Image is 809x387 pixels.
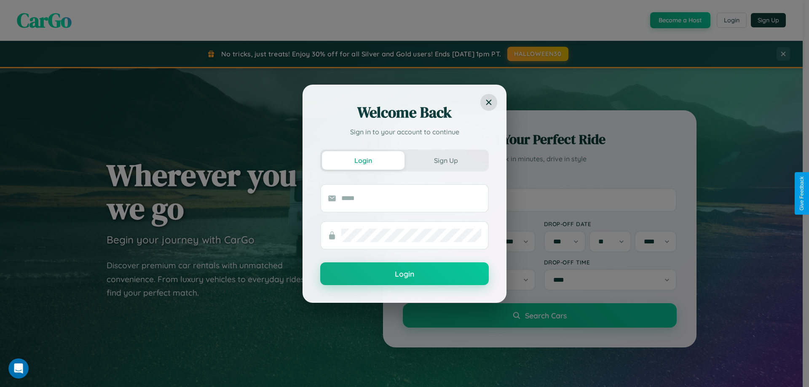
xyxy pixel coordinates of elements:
[320,262,489,285] button: Login
[799,176,805,211] div: Give Feedback
[404,151,487,170] button: Sign Up
[320,102,489,123] h2: Welcome Back
[320,127,489,137] p: Sign in to your account to continue
[322,151,404,170] button: Login
[8,358,29,379] iframe: Intercom live chat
